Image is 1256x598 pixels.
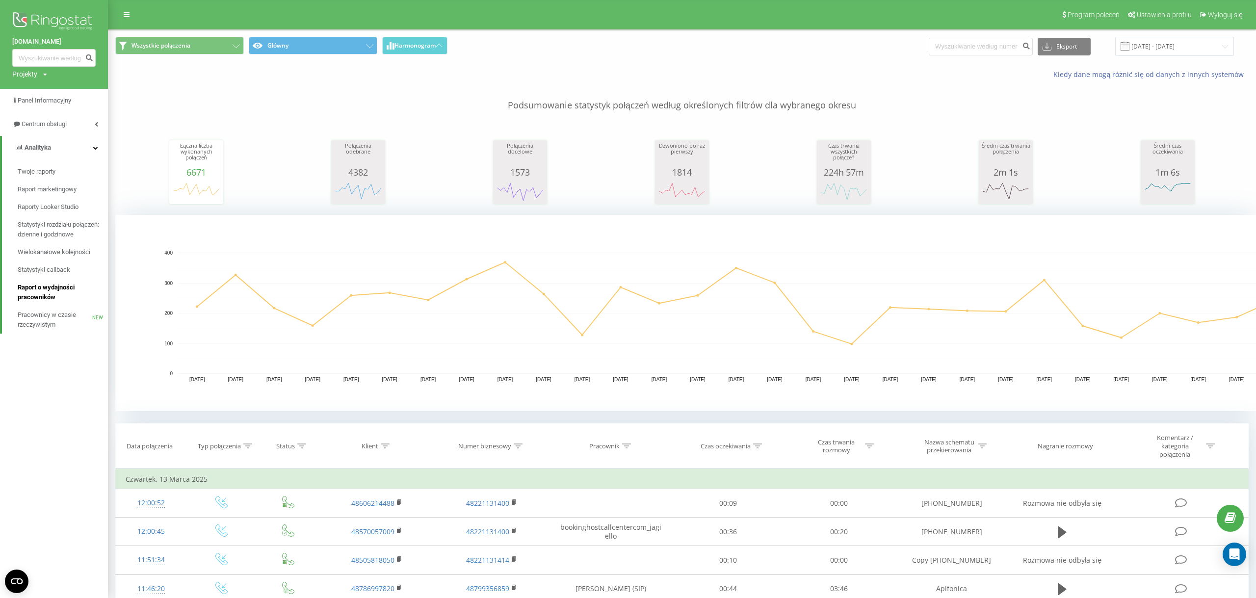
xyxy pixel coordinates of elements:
div: Open Intercom Messenger [1223,543,1246,566]
div: 11:51:34 [126,550,177,570]
input: Wyszukiwanie według numeru [929,38,1033,55]
div: 2m 1s [981,167,1030,177]
div: Status [276,442,295,450]
span: Raport marketingowy [18,184,77,194]
span: Raport o wydajności pracowników [18,283,103,302]
text: [DATE] [228,377,243,382]
text: [DATE] [806,377,821,382]
a: 48786997820 [351,584,394,593]
div: Połączenia docelowe [496,143,545,167]
span: Rozmowa nie odbyła się [1023,555,1101,565]
text: 300 [164,281,173,286]
text: [DATE] [343,377,359,382]
a: 48221131400 [466,498,509,508]
a: 48799356859 [466,584,509,593]
text: 400 [164,250,173,256]
div: Czas trwania wszystkich połączeń [819,143,868,167]
span: Program poleceń [1068,11,1120,19]
img: Ringostat logo [12,10,96,34]
a: Raport o wydajności pracowników [18,279,108,306]
text: [DATE] [729,377,744,382]
a: Raport marketingowy [18,181,108,198]
a: 48505818050 [351,555,394,565]
text: [DATE] [266,377,282,382]
div: Łączna liczba wykonanych połączeń [172,143,221,167]
div: Czas trwania rozmowy [810,438,863,455]
a: Pracownicy w czasie rzeczywistymNEW [18,306,108,334]
div: A chart. [1143,177,1192,207]
text: [DATE] [690,377,706,382]
button: Wszystkie połączenia [115,37,244,54]
text: [DATE] [883,377,898,382]
a: 48221131400 [466,527,509,536]
svg: A chart. [981,177,1030,207]
a: Analityka [2,136,108,159]
text: [DATE] [613,377,628,382]
svg: A chart. [172,177,221,207]
text: [DATE] [1075,377,1091,382]
a: Wielokanałowe kolejności [18,243,108,261]
text: 100 [164,341,173,346]
button: Główny [249,37,377,54]
span: Wszystkie połączenia [131,42,190,50]
td: Czwartek, 13 Marca 2025 [116,469,1249,489]
button: Eksport [1038,38,1091,55]
div: Średni czas trwania połączenia [981,143,1030,167]
text: [DATE] [1229,377,1245,382]
div: Dzwoniono po raz pierwszy [657,143,706,167]
svg: A chart. [496,177,545,207]
div: 6671 [172,167,221,177]
input: Wyszukiwanie według numeru [12,49,96,67]
button: Open CMP widget [5,570,28,593]
div: 1814 [657,167,706,177]
span: Centrum obsługi [22,120,67,128]
div: 4382 [334,167,383,177]
div: Średni czas oczekiwania [1143,143,1192,167]
span: Wielokanałowe kolejności [18,247,90,257]
div: Czas oczekiwania [701,442,751,450]
text: [DATE] [305,377,320,382]
a: Raporty Looker Studio [18,198,108,216]
span: Rozmowa nie odbyła się [1023,498,1101,508]
div: Klient [362,442,378,450]
text: [DATE] [497,377,513,382]
td: Copy [PHONE_NUMBER] [894,546,1009,574]
span: Twoje raporty [18,167,55,177]
text: [DATE] [536,377,551,382]
div: 224h 57m [819,167,868,177]
span: Wyloguj się [1208,11,1243,19]
svg: A chart. [657,177,706,207]
a: Statystyki rozdziału połączeń: dzienne i godzinowe [18,216,108,243]
td: [PHONE_NUMBER] [894,489,1009,518]
button: Harmonogram [382,37,447,54]
span: Statystyki callback [18,265,70,275]
text: 200 [164,311,173,316]
div: Numer biznesowy [458,442,511,450]
a: Kiedy dane mogą różnić się od danych z innych systemów [1053,70,1249,79]
td: 00:00 [784,546,894,574]
a: 48221131414 [466,555,509,565]
text: [DATE] [459,377,474,382]
text: [DATE] [1191,377,1206,382]
svg: A chart. [819,177,868,207]
a: Twoje raporty [18,163,108,181]
text: [DATE] [382,377,397,382]
text: [DATE] [844,377,860,382]
span: Pracownicy w czasie rzeczywistym [18,310,92,330]
svg: A chart. [334,177,383,207]
text: [DATE] [921,377,937,382]
td: 00:36 [673,518,784,546]
span: Statystyki rozdziału połączeń: dzienne i godzinowe [18,220,103,239]
text: [DATE] [420,377,436,382]
div: Typ połączenia [198,442,241,450]
a: [DOMAIN_NAME] [12,37,96,47]
div: Pracownik [589,442,620,450]
div: Nagranie rozmowy [1038,442,1093,450]
div: 12:00:52 [126,494,177,513]
text: 0 [170,371,173,376]
div: Połączenia odebrane [334,143,383,167]
div: 1m 6s [1143,167,1192,177]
